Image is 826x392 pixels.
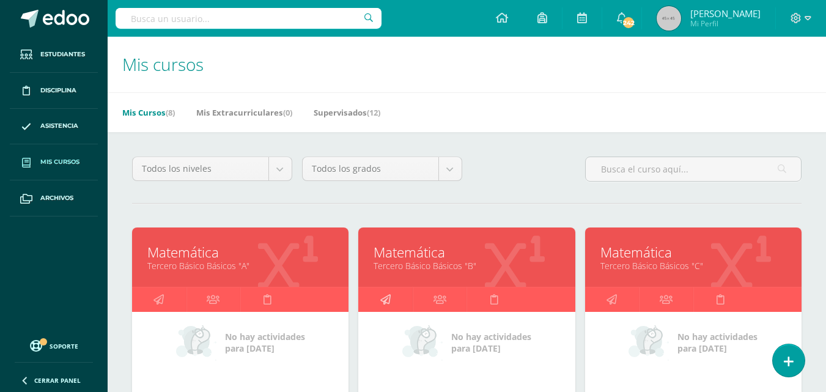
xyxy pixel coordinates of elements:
[657,6,681,31] img: 45x45
[690,7,761,20] span: [PERSON_NAME]
[122,103,175,122] a: Mis Cursos(8)
[142,157,259,180] span: Todos los niveles
[367,107,380,118] span: (12)
[677,331,758,354] span: No hay actividades para [DATE]
[374,243,559,262] a: Matemática
[116,8,382,29] input: Busca un usuario...
[451,331,531,354] span: No hay actividades para [DATE]
[10,73,98,109] a: Disciplina
[622,16,635,29] span: 242
[50,342,78,350] span: Soporte
[122,53,204,76] span: Mis cursos
[600,260,786,272] a: Tercero Básico Básicos "C"
[374,260,559,272] a: Tercero Básico Básicos "B"
[10,37,98,73] a: Estudiantes
[40,193,73,203] span: Archivos
[312,157,429,180] span: Todos los grados
[40,121,78,131] span: Asistencia
[10,109,98,145] a: Asistencia
[147,260,333,272] a: Tercero Básico Básicos "A"
[10,180,98,216] a: Archivos
[40,157,79,167] span: Mis cursos
[303,157,462,180] a: Todos los grados
[314,103,380,122] a: Supervisados(12)
[133,157,292,180] a: Todos los niveles
[40,50,85,59] span: Estudiantes
[10,144,98,180] a: Mis cursos
[283,107,292,118] span: (0)
[690,18,761,29] span: Mi Perfil
[147,243,333,262] a: Matemática
[166,107,175,118] span: (8)
[225,331,305,354] span: No hay actividades para [DATE]
[176,324,216,361] img: no_activities_small.png
[586,157,801,181] input: Busca el curso aquí...
[600,243,786,262] a: Matemática
[402,324,443,361] img: no_activities_small.png
[196,103,292,122] a: Mis Extracurriculares(0)
[15,337,93,353] a: Soporte
[40,86,76,95] span: Disciplina
[629,324,669,361] img: no_activities_small.png
[34,376,81,385] span: Cerrar panel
